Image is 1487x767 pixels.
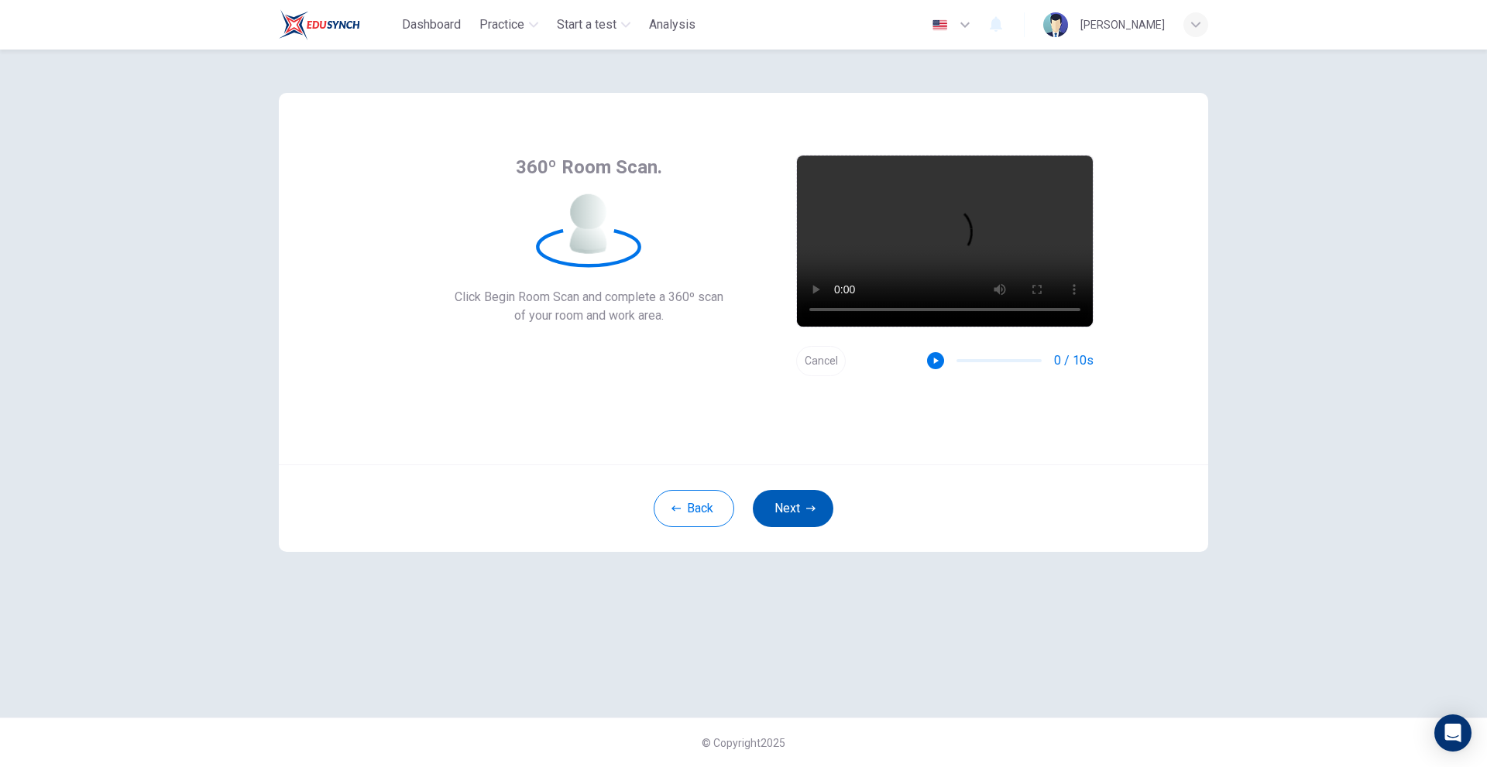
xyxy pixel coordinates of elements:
[1434,714,1472,752] div: Open Intercom Messenger
[1080,15,1165,34] div: [PERSON_NAME]
[279,9,360,40] img: Train Test logo
[402,15,461,34] span: Dashboard
[649,15,695,34] span: Analysis
[516,155,662,180] span: 360º Room Scan.
[473,11,544,39] button: Practice
[930,19,950,31] img: en
[1043,12,1068,37] img: Profile picture
[702,737,785,749] span: © Copyright 2025
[479,15,524,34] span: Practice
[455,306,723,325] span: of your room and work area.
[279,9,396,40] a: Train Test logo
[551,11,637,39] button: Start a test
[753,490,833,527] button: Next
[557,15,616,34] span: Start a test
[1054,351,1094,370] span: 0 / 10s
[643,11,702,39] button: Analysis
[396,11,467,39] button: Dashboard
[654,490,734,527] button: Back
[455,288,723,306] span: Click Begin Room Scan and complete a 360º scan
[796,346,846,376] button: Cancel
